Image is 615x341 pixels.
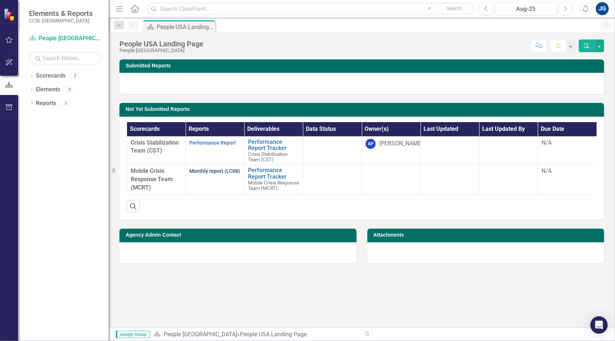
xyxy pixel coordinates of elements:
[69,73,81,79] div: 3
[240,331,307,338] div: People USA Landing Page
[542,167,593,175] div: N/A
[119,48,203,53] div: People [GEOGRAPHIC_DATA]
[64,87,75,93] div: 0
[303,136,362,165] td: Double-Click to Edit
[131,139,179,154] span: Crisis Stabilization Team (CST)
[36,99,56,108] a: Reports
[542,139,593,147] div: N/A
[374,232,601,238] h3: Attachments
[126,232,353,238] h3: Agency Admin Contact
[153,330,357,339] div: »
[29,18,93,24] small: CCSI: [GEOGRAPHIC_DATA]
[116,331,150,338] span: Assign Group
[4,8,16,21] img: ClearPoint Strategy
[60,100,71,106] div: 3
[189,168,240,174] a: Monthly report (LC08)
[366,139,376,149] div: AP
[29,9,93,18] span: Elements & Reports
[596,2,609,15] button: JG
[119,40,203,48] div: People USA Landing Page
[244,165,303,195] td: Double-Click to Edit Right Click for Context Menu
[36,72,66,80] a: Scorecards
[495,2,557,15] button: Aug-25
[157,22,214,32] div: People USA Landing Page
[248,180,299,191] span: Mobile Crisis Response Team (MCRT)
[498,5,554,13] div: Aug-25
[29,34,101,43] a: People [GEOGRAPHIC_DATA]
[126,63,601,68] h3: Submitted Reports
[447,5,462,11] span: Search
[164,331,237,338] a: People [GEOGRAPHIC_DATA]
[147,3,474,15] input: Search ClearPoint...
[590,316,608,334] div: Open Intercom Messenger
[248,167,299,180] a: Performance Report Tracker
[189,140,236,146] a: Performance Report
[436,4,472,14] button: Search
[303,165,362,195] td: Double-Click to Edit
[379,140,423,148] div: [PERSON_NAME]
[126,107,601,112] h3: Not Yet Submitted Reports
[244,136,303,165] td: Double-Click to Edit Right Click for Context Menu
[29,52,101,65] input: Search Below...
[131,167,173,191] span: Mobile Crisis Response Team (MCRT)
[36,86,60,94] a: Elements
[248,151,288,162] span: Crisis Stabilization Team (CST)
[248,139,299,151] a: Performance Report Tracker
